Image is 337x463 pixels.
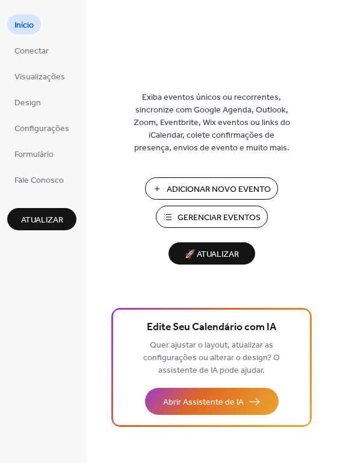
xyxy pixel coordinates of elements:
[176,247,248,263] span: 🚀 Atualizar
[7,118,76,138] a: Configurações
[168,242,255,265] button: 🚀 Atualizar
[7,66,72,86] a: Visualizações
[21,214,63,227] span: Atualizar
[14,97,41,109] span: Design
[145,388,279,415] button: Abrir Assistente de IA
[14,71,65,84] span: Visualizações
[14,19,34,32] span: Início
[145,177,278,200] button: Adicionar Novo Evento
[156,206,268,228] button: Gerenciar Eventos
[7,144,61,164] a: Formulário
[143,337,280,379] span: Quer ajustar o layout, atualizar as configurações ou alterar o design? O assistente de IA pode aj...
[7,92,48,112] a: Design
[14,123,69,135] span: Configurações
[131,91,293,155] span: Exiba eventos únicos ou recorrentes, sincronize com Google Agenda, Outlook, Zoom, Eventbrite, Wix...
[14,174,64,187] span: Fale Conosco
[147,319,276,336] span: Edite Seu Calendário com IA
[14,45,49,58] span: Conectar
[7,208,76,230] button: Atualizar
[163,396,244,409] span: Abrir Assistente de IA
[14,149,54,161] span: Formulário
[7,40,56,60] a: Conectar
[7,170,71,189] a: Fale Conosco
[178,212,261,224] span: Gerenciar Eventos
[7,14,41,34] a: Início
[167,183,271,196] span: Adicionar Novo Evento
